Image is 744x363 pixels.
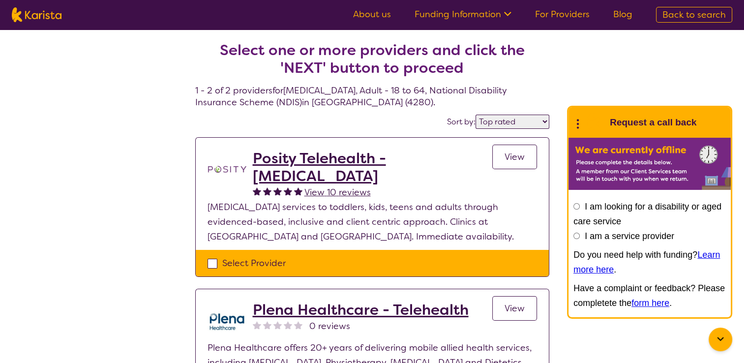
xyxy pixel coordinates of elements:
[284,187,292,195] img: fullstar
[12,7,61,22] img: Karista logo
[492,145,537,169] a: View
[309,319,350,333] span: 0 reviews
[631,298,669,308] a: form here
[304,185,371,200] a: View 10 reviews
[505,302,525,314] span: View
[253,150,492,185] a: Posity Telehealth - [MEDICAL_DATA]
[284,321,292,329] img: nonereviewstar
[568,138,731,190] img: Karista offline chat form to request call back
[263,321,271,329] img: nonereviewstar
[492,296,537,321] a: View
[294,187,302,195] img: fullstar
[273,187,282,195] img: fullstar
[294,321,302,329] img: nonereviewstar
[207,41,537,77] h2: Select one or more providers and click the 'NEXT' button to proceed
[253,321,261,329] img: nonereviewstar
[585,231,674,241] label: I am a service provider
[304,186,371,198] span: View 10 reviews
[208,150,247,189] img: t1bslo80pcylnzwjhndq.png
[584,113,604,132] img: Karista
[656,7,732,23] a: Back to search
[273,321,282,329] img: nonereviewstar
[573,247,726,277] p: Do you need help with funding? .
[613,8,632,20] a: Blog
[253,187,261,195] img: fullstar
[447,117,476,127] label: Sort by:
[573,281,726,310] p: Have a complaint or feedback? Please completete the .
[195,18,549,108] h4: 1 - 2 of 2 providers for [MEDICAL_DATA] , Adult - 18 to 64 , National Disability Insurance Scheme...
[253,301,469,319] a: Plena Healthcare - Telehealth
[415,8,511,20] a: Funding Information
[208,301,247,340] img: qwv9egg5taowukv2xnze.png
[208,200,537,244] p: [MEDICAL_DATA] services to toddlers, kids, teens and adults through evidenced-based, inclusive an...
[535,8,590,20] a: For Providers
[353,8,391,20] a: About us
[505,151,525,163] span: View
[662,9,726,21] span: Back to search
[263,187,271,195] img: fullstar
[610,115,696,130] h1: Request a call back
[573,202,721,226] label: I am looking for a disability or aged care service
